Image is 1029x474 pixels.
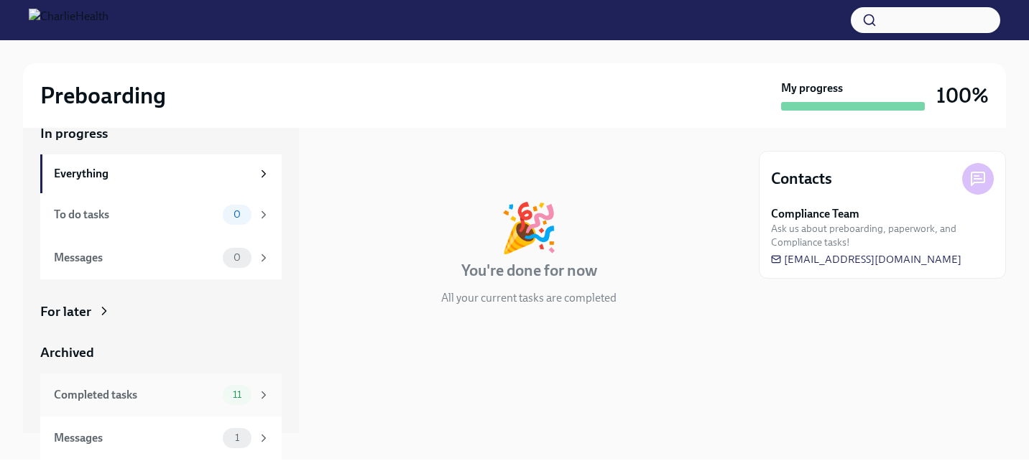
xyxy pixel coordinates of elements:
a: [EMAIL_ADDRESS][DOMAIN_NAME] [771,252,961,266]
span: 1 [226,432,248,443]
a: Messages0 [40,236,282,279]
a: In progress [40,124,282,143]
img: CharlieHealth [29,9,109,32]
a: Messages1 [40,417,282,460]
h4: You're done for now [461,260,597,282]
span: 11 [224,389,250,400]
a: For later [40,302,282,321]
div: Messages [54,430,217,446]
p: All your current tasks are completed [441,290,617,306]
div: Everything [54,166,252,182]
div: In progress [316,151,384,169]
div: 🎉 [499,204,558,251]
a: To do tasks0 [40,193,282,236]
div: For later [40,302,91,321]
div: Completed tasks [54,387,217,403]
a: Archived [40,343,282,362]
div: To do tasks [54,207,217,223]
h3: 100% [936,83,989,108]
strong: My progress [781,80,843,96]
a: Completed tasks11 [40,373,282,417]
h2: Preboarding [40,81,166,110]
span: Ask us about preboarding, paperwork, and Compliance tasks! [771,222,994,249]
a: Everything [40,154,282,193]
strong: Compliance Team [771,206,859,222]
div: Messages [54,250,217,266]
span: 0 [225,252,249,263]
h4: Contacts [771,168,832,190]
span: 0 [225,209,249,220]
